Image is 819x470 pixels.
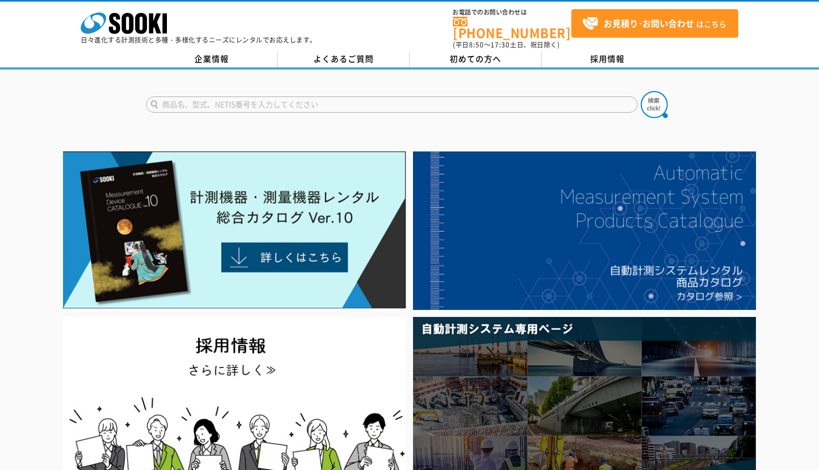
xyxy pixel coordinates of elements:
img: btn_search.png [641,91,668,118]
a: 企業情報 [146,51,278,67]
a: お見積り･お問い合わせはこちら [571,9,738,38]
span: はこちら [582,16,726,32]
p: 日々進化する計測技術と多種・多様化するニーズにレンタルでお応えします。 [81,37,317,43]
a: よくあるご質問 [278,51,410,67]
span: (平日 ～ 土日、祝日除く) [453,40,559,50]
input: 商品名、型式、NETIS番号を入力してください [146,96,638,113]
a: 初めての方へ [410,51,542,67]
a: [PHONE_NUMBER] [453,17,571,39]
span: 8:50 [469,40,484,50]
span: 17:30 [491,40,510,50]
strong: お見積り･お問い合わせ [604,17,694,30]
img: 自動計測システムカタログ [413,151,756,310]
img: Catalog Ver10 [63,151,406,309]
a: 採用情報 [542,51,674,67]
span: お電話でのお問い合わせは [453,9,571,16]
span: 初めての方へ [450,53,501,65]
